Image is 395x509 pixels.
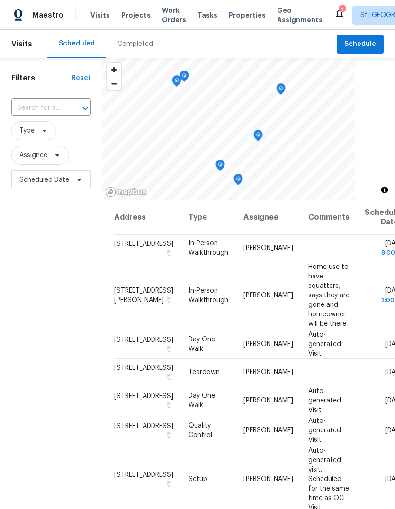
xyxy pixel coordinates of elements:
span: [STREET_ADDRESS] [114,471,173,478]
span: Setup [189,475,207,482]
span: Home use to have squatters, says they are gone and homeowner will be there [308,263,350,327]
th: Type [181,200,236,235]
span: Scheduled Date [19,175,69,185]
span: In-Person Walkthrough [189,240,228,256]
a: Mapbox homepage [105,187,147,197]
span: [PERSON_NAME] [243,427,293,433]
button: Open [79,102,92,115]
button: Toggle attribution [379,184,390,196]
span: Day One Walk [189,336,215,352]
span: [PERSON_NAME] [243,245,293,251]
button: Copy Address [165,430,173,439]
div: Map marker [215,160,225,174]
span: Day One Walk [189,392,215,408]
span: Type [19,126,35,135]
div: Map marker [180,71,189,85]
span: [PERSON_NAME] [243,475,293,482]
span: Quality Control [189,422,212,438]
span: Tasks [197,12,217,18]
span: Auto-generated Visit [308,417,341,443]
div: Scheduled [59,39,95,48]
span: Geo Assignments [277,6,323,25]
span: Maestro [32,10,63,20]
span: Teardown [189,369,220,375]
span: Projects [121,10,151,20]
span: [PERSON_NAME] [243,340,293,347]
div: Completed [117,39,153,49]
span: In-Person Walkthrough [189,287,228,303]
h1: Filters [11,73,72,83]
span: [STREET_ADDRESS] [114,393,173,399]
span: Assignee [19,151,47,160]
span: - [308,369,311,375]
span: Schedule [344,38,376,50]
th: Address [114,200,181,235]
input: Search for an address... [11,101,64,116]
button: Zoom out [107,77,121,90]
div: Map marker [276,83,286,98]
span: Work Orders [162,6,186,25]
div: Map marker [253,130,263,144]
span: [STREET_ADDRESS] [114,241,173,247]
button: Copy Address [165,401,173,409]
button: Copy Address [165,479,173,488]
button: Schedule [337,35,384,54]
div: Map marker [233,174,243,188]
div: Map marker [172,75,181,90]
button: Copy Address [165,249,173,257]
span: - [308,245,311,251]
span: Auto-generated Visit [308,331,341,357]
button: Copy Address [165,295,173,304]
th: Assignee [236,200,301,235]
button: Zoom in [107,63,121,77]
span: Toggle attribution [382,185,387,195]
span: [STREET_ADDRESS] [114,422,173,429]
span: [PERSON_NAME] [243,292,293,298]
th: Comments [301,200,357,235]
button: Copy Address [165,344,173,353]
div: 2 [339,6,345,15]
span: [STREET_ADDRESS][PERSON_NAME] [114,287,173,303]
span: [PERSON_NAME] [243,369,293,375]
canvas: Map [102,58,355,200]
span: [PERSON_NAME] [243,397,293,403]
span: [STREET_ADDRESS] [114,336,173,343]
button: Copy Address [165,373,173,381]
span: Visits [90,10,110,20]
span: Properties [229,10,266,20]
span: Auto-generated Visit [308,387,341,413]
span: Visits [11,34,32,54]
div: Reset [72,73,91,83]
span: [STREET_ADDRESS] [114,365,173,371]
